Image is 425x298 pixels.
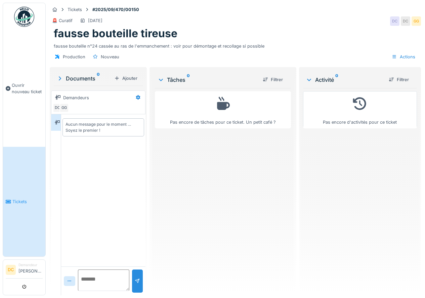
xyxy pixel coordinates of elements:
div: Filtrer [386,75,412,84]
span: Ouvrir nouveau ticket [12,82,43,95]
div: Aucun message pour le moment … Soyez le premier ! [66,121,141,133]
sup: 0 [97,74,100,82]
div: Pas encore d'activités pour ce ticket [307,94,413,125]
div: Documents [56,74,112,82]
div: Activité [306,76,383,84]
div: fausse bouteille n°24 cassée au ras de l'emmanchement : voir pour démontage et recollage si possible [54,40,417,49]
div: Nouveau [101,54,119,60]
div: Pas encore de tâches pour ce ticket. Un petit café ? [159,94,287,125]
h1: fausse bouteille tireuse [54,27,177,40]
div: DC [390,16,399,26]
a: Tickets [3,147,45,257]
div: DC [401,16,410,26]
img: Badge_color-CXgf-gQk.svg [14,7,34,27]
a: DC Demandeur[PERSON_NAME] [6,262,43,279]
div: Actions [389,52,418,62]
div: Filtrer [260,75,286,84]
div: [DATE] [88,17,102,24]
li: [PERSON_NAME] [18,262,43,277]
div: GG [59,103,69,113]
div: Demandeur [18,262,43,267]
div: Production [63,54,85,60]
div: GG [412,16,421,26]
span: Tickets [12,198,43,205]
div: Demandeurs [63,95,89,101]
div: DC [53,103,62,113]
div: 🚨 Curatif [52,17,73,24]
sup: 0 [187,76,190,84]
sup: 0 [335,76,338,84]
div: Ajouter [112,74,140,83]
div: Tâches [158,76,257,84]
strong: #2025/09/470/00150 [90,6,142,13]
div: Tickets [68,6,82,13]
li: DC [6,265,16,275]
a: Ouvrir nouveau ticket [3,31,45,147]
